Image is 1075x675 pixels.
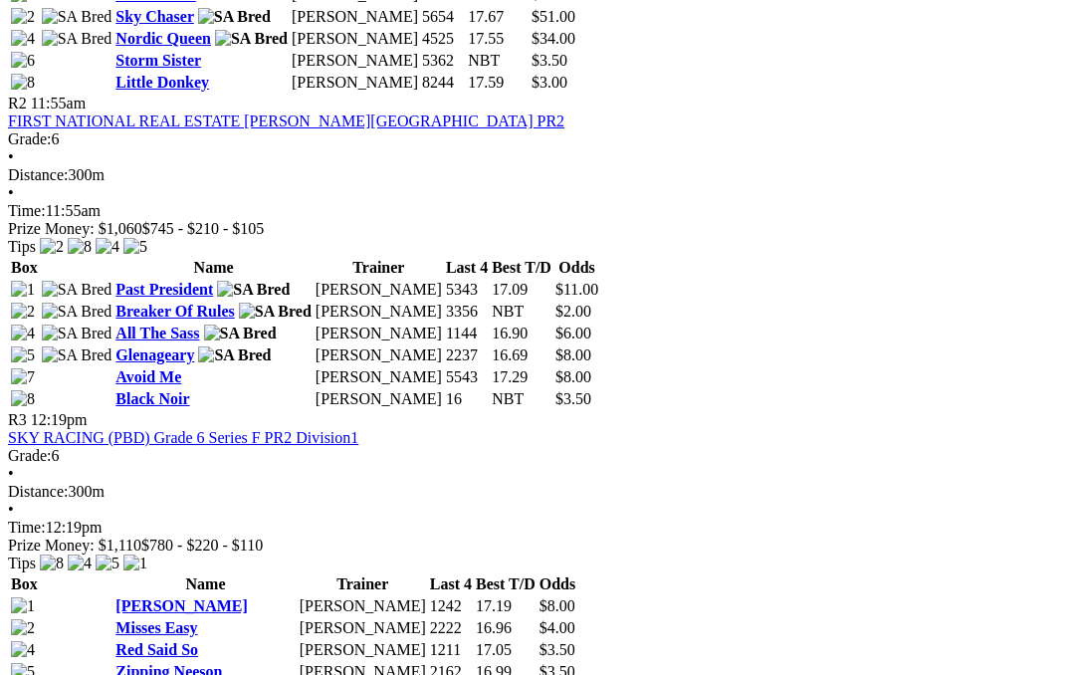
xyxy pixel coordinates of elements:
img: SA Bred [217,281,290,299]
span: 12:19pm [31,411,88,428]
td: [PERSON_NAME] [315,280,443,300]
img: 8 [11,390,35,408]
span: $780 - $220 - $110 [141,537,263,554]
span: 11:55am [31,95,86,112]
th: Odds [538,574,576,594]
img: 2 [40,238,64,256]
span: $51.00 [532,8,575,25]
img: SA Bred [204,325,277,342]
th: Last 4 [445,258,489,278]
td: 2237 [445,345,489,365]
div: 300m [8,166,1067,184]
a: [PERSON_NAME] [115,597,247,614]
span: $745 - $210 - $105 [142,220,265,237]
td: [PERSON_NAME] [315,302,443,322]
span: Tips [8,555,36,571]
span: $3.50 [555,390,591,407]
td: 4525 [421,29,465,49]
img: SA Bred [239,303,312,321]
img: 2 [11,303,35,321]
a: Misses Easy [115,619,197,636]
img: 2 [11,8,35,26]
div: 12:19pm [8,519,1067,537]
span: $2.00 [555,303,591,320]
span: $34.00 [532,30,575,47]
a: Breaker Of Rules [115,303,234,320]
td: [PERSON_NAME] [315,324,443,343]
th: Trainer [299,574,427,594]
span: • [8,465,14,482]
span: R3 [8,411,27,428]
span: $8.00 [555,346,591,363]
img: SA Bred [42,346,112,364]
td: [PERSON_NAME] [299,640,427,660]
span: $3.50 [539,641,575,658]
th: Name [114,574,296,594]
td: NBT [491,389,552,409]
span: $8.00 [555,368,591,385]
a: Black Noir [115,390,189,407]
th: Best T/D [491,258,552,278]
span: $4.00 [539,619,575,636]
td: [PERSON_NAME] [291,29,419,49]
td: 17.29 [491,367,552,387]
span: • [8,184,14,201]
img: 4 [11,325,35,342]
td: [PERSON_NAME] [315,367,443,387]
td: [PERSON_NAME] [315,345,443,365]
a: Glenageary [115,346,194,363]
img: 1 [11,597,35,615]
td: [PERSON_NAME] [315,389,443,409]
a: Red Said So [115,641,198,658]
td: 16 [445,389,489,409]
td: 5543 [445,367,489,387]
th: Odds [554,258,599,278]
td: 17.09 [491,280,552,300]
img: SA Bred [215,30,288,48]
a: All The Sass [115,325,199,341]
td: [PERSON_NAME] [291,7,419,27]
td: 5343 [445,280,489,300]
img: 7 [11,368,35,386]
td: 2222 [429,618,473,638]
td: 17.19 [475,596,537,616]
div: 6 [8,447,1067,465]
td: 17.05 [475,640,537,660]
td: 3356 [445,302,489,322]
img: 1 [11,281,35,299]
a: Sky Chaser [115,8,193,25]
th: Trainer [315,258,443,278]
td: NBT [467,51,529,71]
img: 6 [11,52,35,70]
span: Distance: [8,166,68,183]
td: NBT [491,302,552,322]
img: 8 [68,238,92,256]
span: Box [11,575,38,592]
td: 1242 [429,596,473,616]
img: 4 [11,30,35,48]
th: Last 4 [429,574,473,594]
img: 4 [68,555,92,572]
td: 16.96 [475,618,537,638]
td: 1144 [445,324,489,343]
img: SA Bred [42,281,112,299]
img: 5 [123,238,147,256]
span: Tips [8,238,36,255]
a: FIRST NATIONAL REAL ESTATE [PERSON_NAME][GEOGRAPHIC_DATA] PR2 [8,112,564,129]
img: SA Bred [198,8,271,26]
span: R2 [8,95,27,112]
span: Grade: [8,130,52,147]
img: 8 [40,555,64,572]
td: 17.67 [467,7,529,27]
img: SA Bred [42,8,112,26]
td: 16.90 [491,324,552,343]
div: Prize Money: $1,110 [8,537,1067,555]
span: $6.00 [555,325,591,341]
span: Distance: [8,483,68,500]
img: SA Bred [198,346,271,364]
span: Box [11,259,38,276]
img: 8 [11,74,35,92]
td: 17.55 [467,29,529,49]
img: SA Bred [42,30,112,48]
td: [PERSON_NAME] [291,51,419,71]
